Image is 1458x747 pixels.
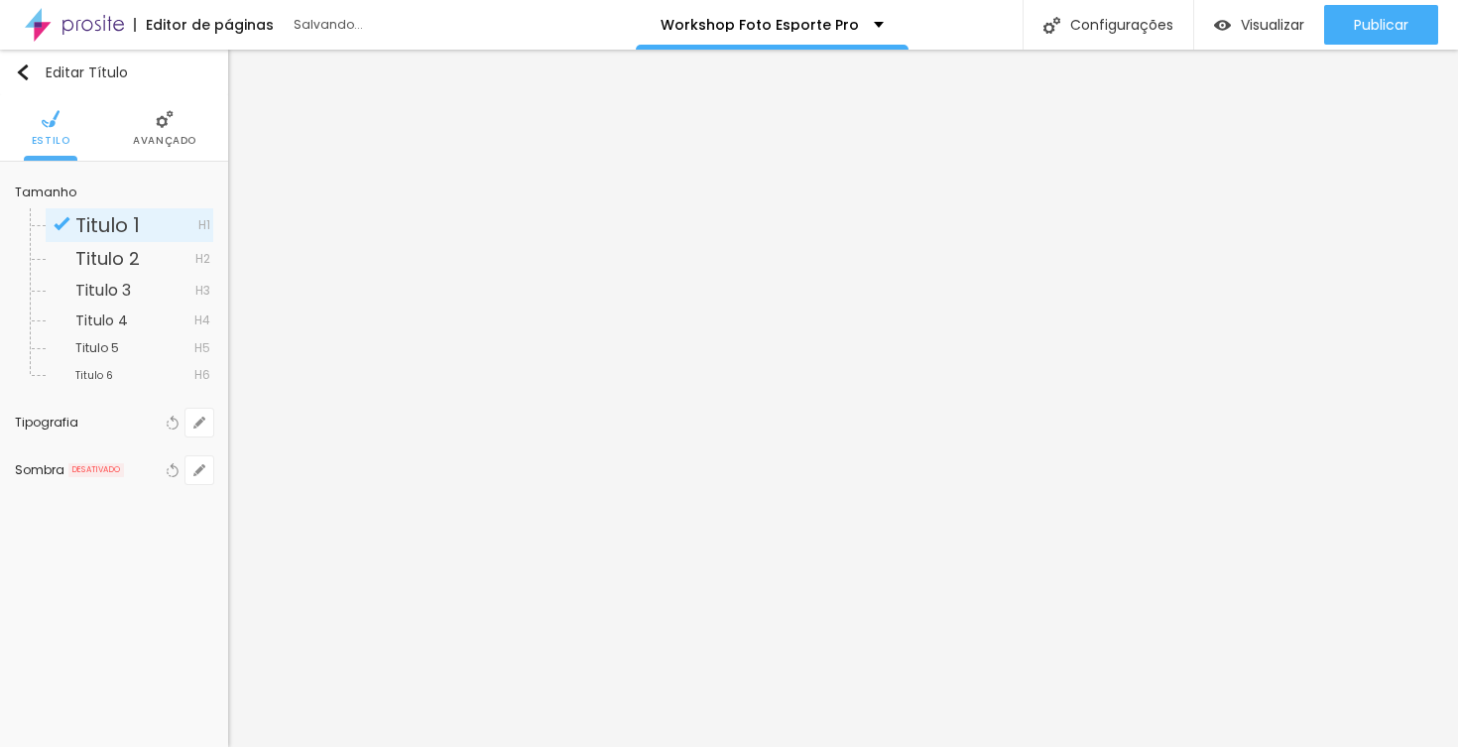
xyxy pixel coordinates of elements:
[75,211,140,239] span: Titulo 1
[1324,5,1438,45] button: Publicar
[32,136,70,146] span: Estilo
[15,187,213,198] div: Tamanho
[195,285,210,297] span: H3
[194,369,210,381] span: H6
[54,215,70,232] img: Icone
[75,279,131,302] span: Titulo 3
[15,64,31,80] img: Icone
[42,110,60,128] img: Icone
[228,50,1458,747] iframe: Editor
[15,464,64,476] div: Sombra
[75,311,128,330] span: Titulo 4
[198,219,210,231] span: H1
[15,417,162,429] div: Tipografia
[194,342,210,354] span: H5
[1354,17,1408,33] span: Publicar
[134,18,274,32] div: Editor de páginas
[75,368,113,383] span: Titulo 6
[1043,17,1060,34] img: Icone
[194,314,210,326] span: H4
[156,110,174,128] img: Icone
[75,339,119,356] span: Titulo 5
[15,64,128,80] div: Editar Título
[1194,5,1324,45] button: Visualizar
[661,18,859,32] p: Workshop Foto Esporte Pro
[75,246,140,271] span: Titulo 2
[195,253,210,265] span: H2
[294,19,522,31] div: Salvando...
[68,463,124,477] span: DESATIVADO
[1214,17,1231,34] img: view-1.svg
[1241,17,1304,33] span: Visualizar
[133,136,196,146] span: Avançado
